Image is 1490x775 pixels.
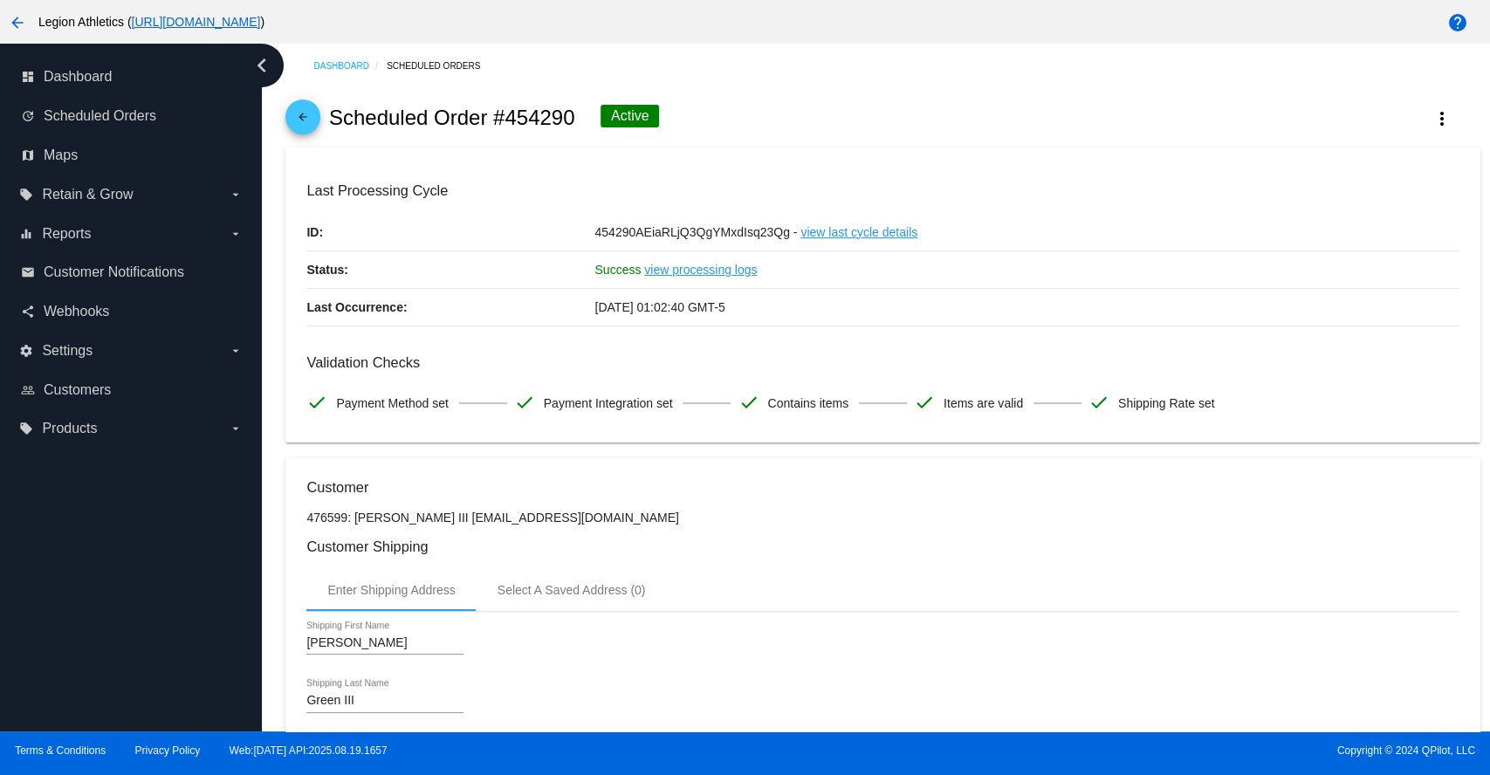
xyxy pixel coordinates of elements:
[19,422,33,436] i: local_offer
[644,251,757,288] a: view processing logs
[19,344,33,358] i: settings
[306,182,1459,199] h3: Last Processing Cycle
[329,106,575,130] h2: Scheduled Order #454290
[42,226,91,242] span: Reports
[313,52,387,79] a: Dashboard
[135,744,201,757] a: Privacy Policy
[21,70,35,84] i: dashboard
[594,300,724,314] span: [DATE] 01:02:40 GMT-5
[19,227,33,241] i: equalizer
[336,385,448,422] span: Payment Method set
[44,69,112,85] span: Dashboard
[7,12,28,33] mat-icon: arrow_back
[21,109,35,123] i: update
[21,305,35,319] i: share
[306,479,1459,496] h3: Customer
[292,111,313,132] mat-icon: arrow_back
[21,102,243,130] a: update Scheduled Orders
[594,225,797,239] span: 454290AEiaRLjQ3QgYMxdIsq23Qg -
[230,744,388,757] a: Web:[DATE] API:2025.08.19.1657
[1432,108,1452,129] mat-icon: more_vert
[306,636,463,650] input: Shipping First Name
[738,392,759,413] mat-icon: check
[38,15,264,29] span: Legion Athletics ( )
[21,63,243,91] a: dashboard Dashboard
[594,263,641,277] span: Success
[514,392,535,413] mat-icon: check
[229,422,243,436] i: arrow_drop_down
[327,583,455,597] div: Enter Shipping Address
[21,376,243,404] a: people_outline Customers
[19,188,33,202] i: local_offer
[306,694,463,708] input: Shipping Last Name
[944,385,1023,422] span: Items are valid
[1447,12,1468,33] mat-icon: help
[21,265,35,279] i: email
[306,538,1459,555] h3: Customer Shipping
[44,147,78,163] span: Maps
[544,385,673,422] span: Payment Integration set
[44,382,111,398] span: Customers
[42,343,93,359] span: Settings
[1118,385,1215,422] span: Shipping Rate set
[306,392,327,413] mat-icon: check
[132,15,261,29] a: [URL][DOMAIN_NAME]
[42,421,97,436] span: Products
[21,258,243,286] a: email Customer Notifications
[387,52,496,79] a: Scheduled Orders
[15,744,106,757] a: Terms & Conditions
[306,354,1459,371] h3: Validation Checks
[914,392,935,413] mat-icon: check
[248,51,276,79] i: chevron_left
[306,289,594,326] p: Last Occurrence:
[800,214,917,250] a: view last cycle details
[767,385,848,422] span: Contains items
[229,344,243,358] i: arrow_drop_down
[1088,392,1109,413] mat-icon: check
[21,141,243,169] a: map Maps
[306,511,1459,525] p: 476599: [PERSON_NAME] III [EMAIL_ADDRESS][DOMAIN_NAME]
[498,583,646,597] div: Select A Saved Address (0)
[44,304,109,319] span: Webhooks
[42,187,133,202] span: Retain & Grow
[306,251,594,288] p: Status:
[44,264,184,280] span: Customer Notifications
[601,105,660,127] div: Active
[21,298,243,326] a: share Webhooks
[44,108,156,124] span: Scheduled Orders
[306,214,594,250] p: ID:
[229,188,243,202] i: arrow_drop_down
[21,383,35,397] i: people_outline
[229,227,243,241] i: arrow_drop_down
[21,148,35,162] i: map
[760,744,1475,757] span: Copyright © 2024 QPilot, LLC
